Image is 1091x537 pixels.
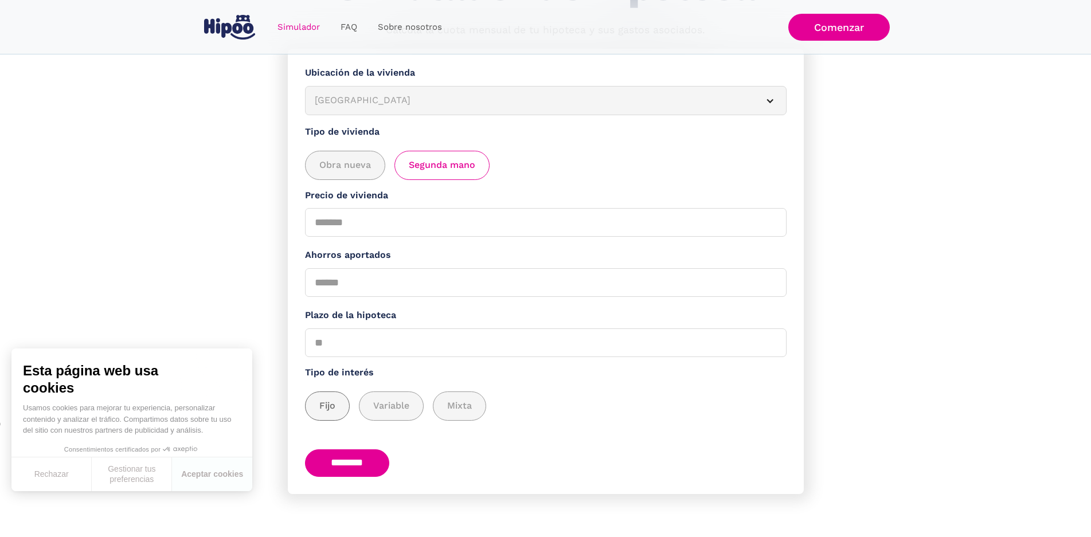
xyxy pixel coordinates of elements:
label: Tipo de interés [305,366,787,380]
label: Plazo de la hipoteca [305,308,787,323]
span: Segunda mano [409,158,475,173]
a: Sobre nosotros [367,16,452,38]
form: Simulador Form [288,49,804,494]
label: Ahorros aportados [305,248,787,262]
span: Mixta [447,399,472,413]
label: Ubicación de la vivienda [305,66,787,80]
label: Tipo de vivienda [305,125,787,139]
a: Comenzar [788,14,890,41]
div: [GEOGRAPHIC_DATA] [315,93,749,108]
div: add_description_here [305,151,787,180]
a: Simulador [267,16,330,38]
div: add_description_here [305,391,787,421]
a: FAQ [330,16,367,38]
a: home [202,10,258,44]
article: [GEOGRAPHIC_DATA] [305,86,787,115]
label: Precio de vivienda [305,189,787,203]
span: Obra nueva [319,158,371,173]
span: Variable [373,399,409,413]
span: Fijo [319,399,335,413]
